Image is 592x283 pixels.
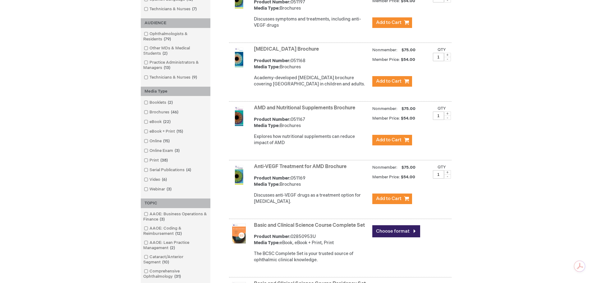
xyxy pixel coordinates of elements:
[142,6,199,12] a: Technicians & Nurses7
[142,177,169,183] a: Video6
[438,106,446,111] label: Qty
[254,116,369,129] div: 051167 Brochures
[142,129,186,135] a: eBook + Print15
[254,175,369,188] div: 051169 Brochures
[141,199,210,208] div: TOPIC
[254,123,280,128] strong: Media Type:
[229,224,249,244] img: Basic and Clinical Science Course Complete Set
[433,112,444,120] input: Qty
[173,148,181,153] span: 3
[142,211,209,222] a: AAOE: Business Operations & Finance3
[142,119,173,125] a: eBook22
[372,17,412,28] button: Add to Cart
[142,138,172,144] a: Online15
[142,254,209,265] a: Cataract/Anterior Segment10
[372,116,400,121] strong: Member Price:
[174,231,183,236] span: 12
[142,240,209,251] a: AAOE: Lean Practice Management2
[401,106,416,111] span: $75.00
[376,137,402,143] span: Add to Cart
[142,167,194,173] a: Serial Publications4
[169,110,180,115] span: 46
[162,37,172,42] span: 79
[254,176,291,181] strong: Product Number:
[142,100,175,106] a: Booklets2
[142,109,181,115] a: Brochures46
[254,6,280,11] strong: Media Type:
[161,260,171,265] span: 10
[185,167,193,172] span: 4
[142,268,209,280] a: Comprehensive Ophthalmology31
[162,139,171,144] span: 15
[254,240,280,245] strong: Media Type:
[376,78,402,84] span: Add to Cart
[254,234,291,239] strong: Product Number:
[372,175,400,180] strong: Member Price:
[142,31,209,42] a: Ophthalmologists & Residents79
[190,7,198,11] span: 7
[254,46,319,52] a: [MEDICAL_DATA] Brochure
[142,157,170,163] a: Print38
[372,194,412,204] button: Add to Cart
[254,251,369,263] div: The BCSC Complete Set is your trusted source of ophthalmic clinical knowledge.
[141,87,210,96] div: Media Type
[254,58,291,63] strong: Product Number:
[229,48,249,67] img: Amblyopia Brochure
[433,170,444,179] input: Qty
[190,75,199,80] span: 9
[254,192,369,205] div: Discusses anti-VEGF drugs as a treatment option for [MEDICAL_DATA].
[372,164,397,171] strong: Nonmember:
[254,182,280,187] strong: Media Type:
[372,76,412,87] button: Add to Cart
[372,225,420,237] a: Choose format
[161,51,169,56] span: 2
[254,105,355,111] a: AMD and Nutritional Supplements Brochure
[142,148,182,154] a: Online Exam3
[254,58,369,70] div: 051168 Brochures
[372,105,397,113] strong: Nonmember:
[229,106,249,126] img: AMD and Nutritional Supplements Brochure
[372,46,397,54] strong: Nonmember:
[401,175,416,180] span: $54.00
[175,129,185,134] span: 15
[254,164,346,170] a: Anti-VEGF Treatment for AMD Brochure
[142,186,174,192] a: Webinar3
[254,64,280,70] strong: Media Type:
[142,60,209,71] a: Practice Administrators & Managers13
[376,196,402,202] span: Add to Cart
[433,53,444,61] input: Qty
[141,18,210,28] div: AUDIENCE
[438,165,446,170] label: Qty
[438,47,446,52] label: Qty
[162,65,172,70] span: 13
[160,177,168,182] span: 6
[401,48,416,52] span: $75.00
[401,116,416,121] span: $54.00
[254,16,369,29] p: Discusses symptoms and treatments, including anti-VEGF drugs
[372,57,400,62] strong: Member Price:
[401,165,416,170] span: $75.00
[173,274,182,279] span: 31
[168,245,177,250] span: 2
[254,134,369,146] p: Explores how nutritional supplements can reduce impact of AMD
[162,119,172,124] span: 22
[254,222,365,228] a: Basic and Clinical Science Course Complete Set
[142,226,209,237] a: AAOE: Coding & Reimbursement12
[165,187,173,192] span: 3
[254,234,369,246] div: 02850953U eBook, eBook + Print, Print
[376,20,402,25] span: Add to Cart
[166,100,174,105] span: 2
[142,75,200,80] a: Technicians & Nurses9
[229,165,249,185] img: Anti-VEGF Treatment for AMD Brochure
[401,57,416,62] span: $54.00
[158,217,166,222] span: 3
[159,158,169,163] span: 38
[254,75,369,87] p: Academy-developed [MEDICAL_DATA] brochure covering [GEOGRAPHIC_DATA] in children and adults.
[254,117,291,122] strong: Product Number:
[142,45,209,57] a: Other MDs & Medical Students2
[372,135,412,145] button: Add to Cart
